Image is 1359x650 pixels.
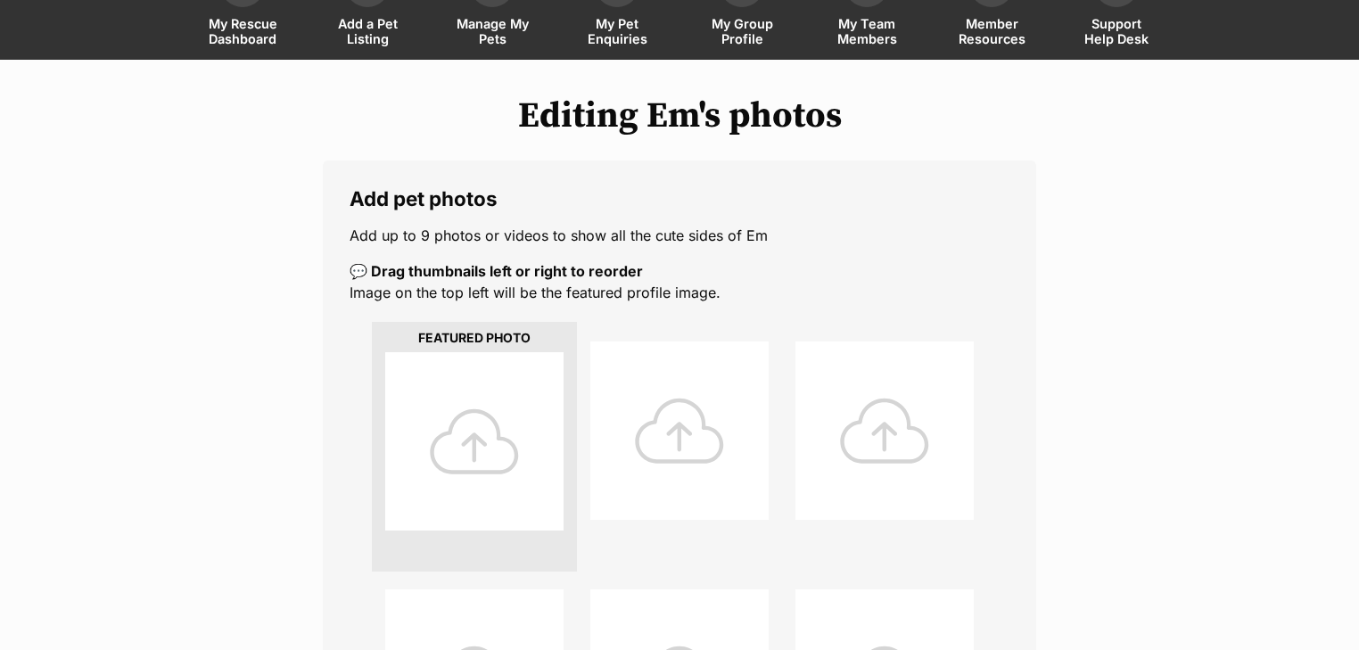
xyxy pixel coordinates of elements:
span: My Team Members [827,16,907,46]
span: My Pet Enquiries [577,16,657,46]
p: Add up to 9 photos or videos to show all the cute sides of Em [350,225,1009,246]
span: Support Help Desk [1076,16,1157,46]
h1: Editing Em's photos [51,95,1308,136]
span: Member Resources [951,16,1032,46]
p: Image on the top left will be the featured profile image. [350,260,1009,303]
span: My Group Profile [702,16,782,46]
legend: Add pet photos [350,187,1009,210]
span: My Rescue Dashboard [202,16,283,46]
b: 💬 Drag thumbnails left or right to reorder [350,262,643,280]
span: Manage My Pets [452,16,532,46]
span: Add a Pet Listing [327,16,408,46]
